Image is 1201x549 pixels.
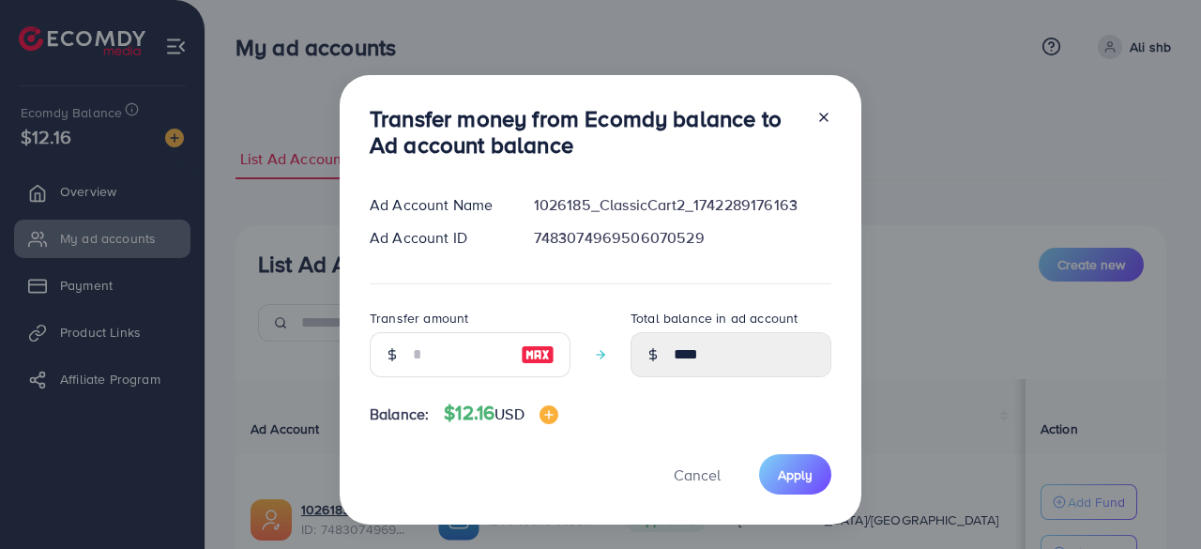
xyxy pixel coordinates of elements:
[519,194,846,216] div: 1026185_ClassicCart2_1742289176163
[370,404,429,425] span: Balance:
[494,404,524,424] span: USD
[444,402,557,425] h4: $12.16
[759,454,831,495] button: Apply
[778,465,813,484] span: Apply
[674,465,721,485] span: Cancel
[370,309,468,328] label: Transfer amount
[519,227,846,249] div: 7483074969506070529
[370,105,801,160] h3: Transfer money from Ecomdy balance to Ad account balance
[355,194,519,216] div: Ad Account Name
[521,343,555,366] img: image
[355,227,519,249] div: Ad Account ID
[1121,465,1187,535] iframe: Chat
[650,454,744,495] button: Cancel
[631,309,798,328] label: Total balance in ad account
[540,405,558,424] img: image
